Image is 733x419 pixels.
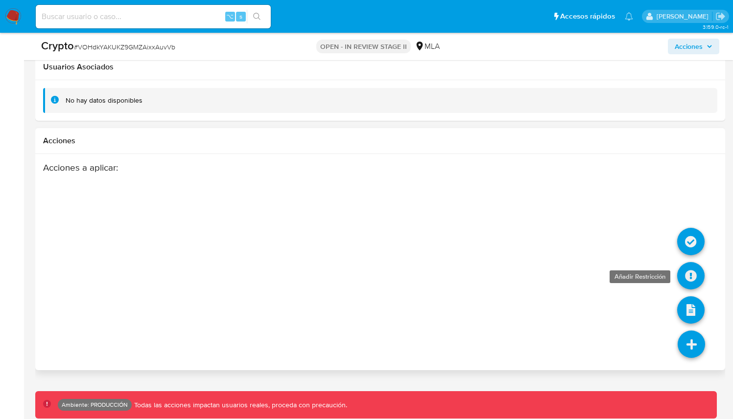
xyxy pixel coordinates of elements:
p: ramiro.carbonell@mercadolibre.com.co [657,12,712,21]
p: OPEN - IN REVIEW STAGE II [316,40,411,53]
h3: Acciones a aplicar : [43,162,643,173]
p: Todas las acciones impactan usuarios reales, proceda con precaución. [132,400,347,410]
div: MLA [415,41,440,52]
button: search-icon [247,10,267,23]
span: 3.159.0-rc-1 [703,23,728,31]
p: Ambiente: PRODUCCIÓN [62,403,128,407]
b: Crypto [41,38,74,53]
span: s [239,12,242,21]
span: # VOHdkYAKUKZ9GMZAixxAuvVb [74,42,175,52]
span: ⌥ [226,12,234,21]
a: Notificaciones [625,12,633,21]
span: Acciones [675,39,703,54]
a: Salir [715,11,726,22]
input: Buscar usuario o caso... [36,10,271,23]
span: Accesos rápidos [560,11,615,22]
button: Acciones [668,39,719,54]
h2: Acciones [43,136,717,146]
h2: Usuarios Asociados [43,62,717,72]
